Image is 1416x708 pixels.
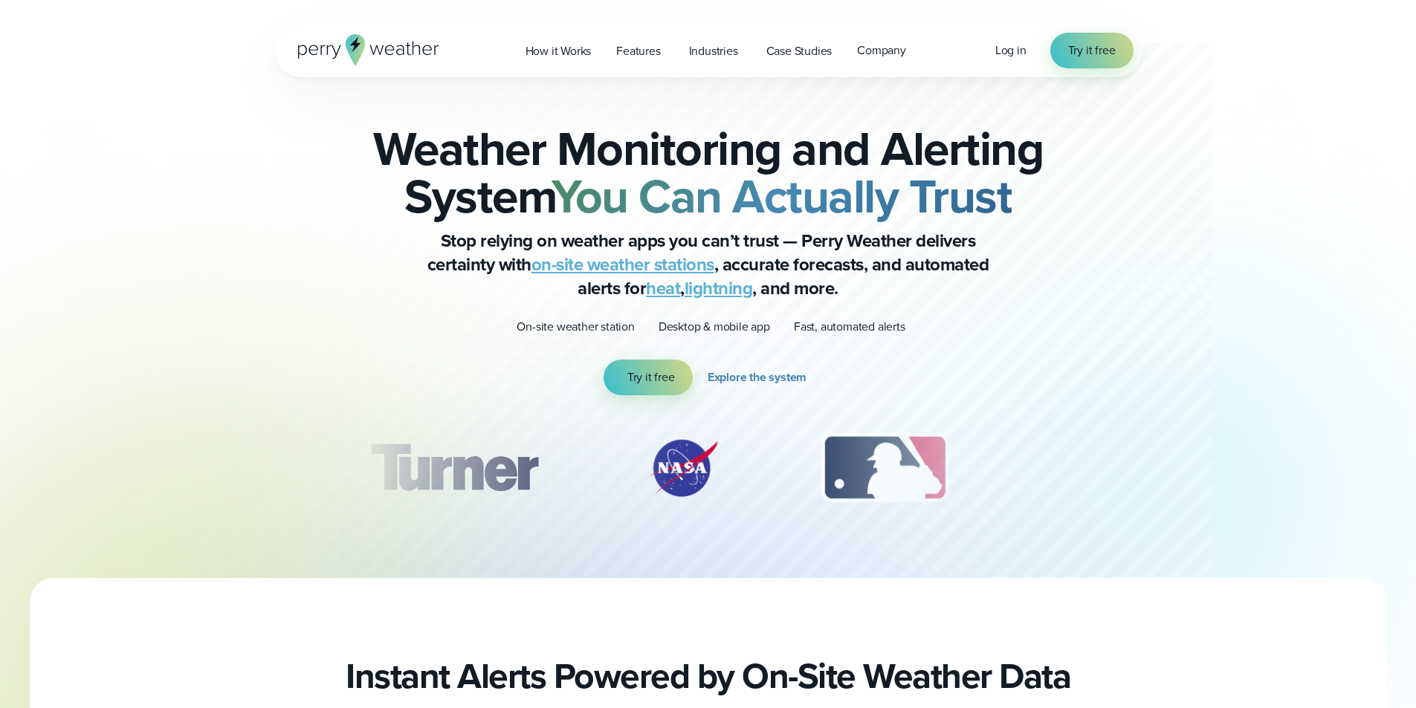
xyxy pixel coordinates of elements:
img: Turner-Construction_1.svg [348,431,559,505]
span: Case Studies [766,42,833,60]
img: NASA.svg [631,431,735,505]
span: Explore the system [708,368,806,386]
h2: Instant Alerts Powered by On-Site Weather Data [346,655,1070,697]
span: Try it free [627,368,675,386]
a: Try it free [1050,33,1134,68]
div: 2 of 12 [631,431,735,505]
span: Industries [689,42,738,60]
div: 3 of 12 [806,431,963,505]
a: heat [646,275,680,302]
p: Stop relying on weather apps you can’t trust — Perry Weather delivers certainty with , accurate f... [411,229,1006,300]
h2: Weather Monitoring and Alerting System [349,125,1068,220]
span: Company [857,42,906,59]
span: Try it free [1068,42,1116,59]
img: MLB.svg [806,431,963,505]
p: On-site weather station [517,318,634,336]
strong: You Can Actually Trust [552,161,1012,231]
a: Log in [995,42,1027,59]
div: slideshow [349,431,1068,513]
span: How it Works [526,42,592,60]
a: on-site weather stations [531,251,714,278]
p: Desktop & mobile app [659,318,770,336]
a: Explore the system [708,360,812,395]
div: 1 of 12 [348,431,559,505]
div: 4 of 12 [1035,431,1154,505]
img: PGA.svg [1035,431,1154,505]
a: Case Studies [754,36,845,66]
a: How it Works [513,36,604,66]
span: Features [616,42,660,60]
p: Fast, automated alerts [794,318,905,336]
a: Try it free [604,360,693,395]
a: lightning [685,275,753,302]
